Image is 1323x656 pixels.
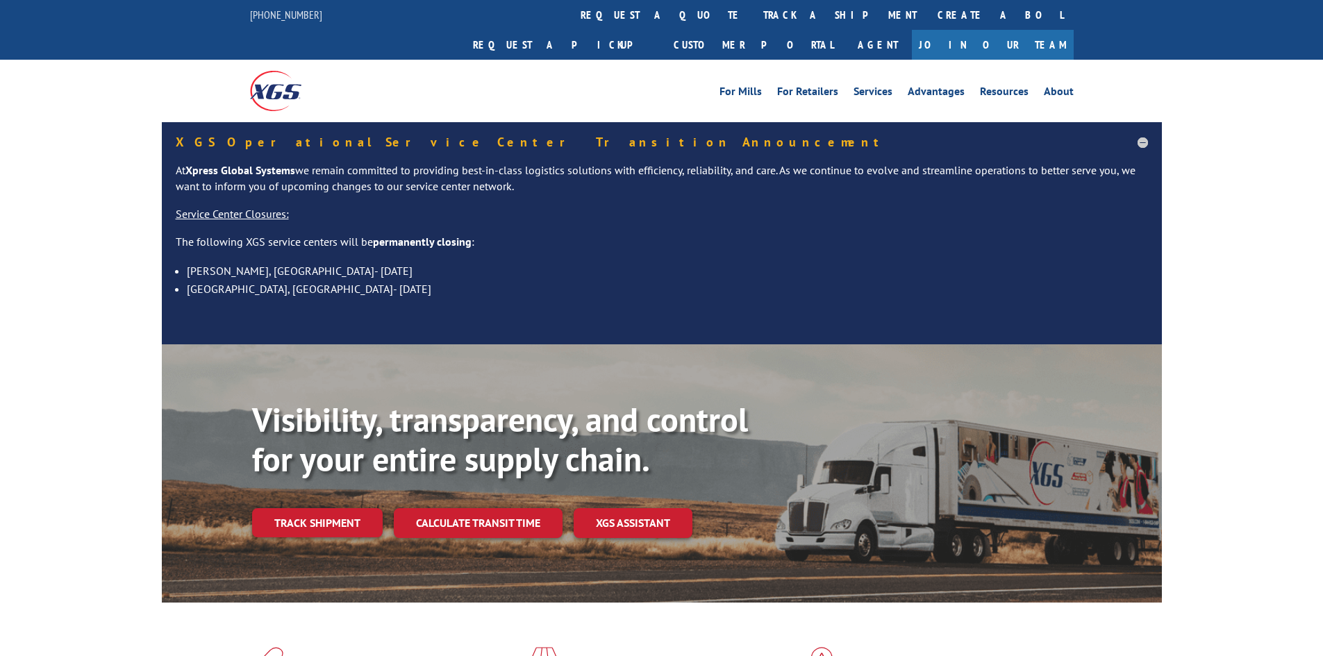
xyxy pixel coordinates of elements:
a: For Retailers [777,86,838,101]
a: Agent [844,30,912,60]
a: [PHONE_NUMBER] [250,8,322,22]
strong: permanently closing [373,235,472,249]
a: Advantages [908,86,965,101]
h5: XGS Operational Service Center Transition Announcement [176,136,1148,149]
li: [PERSON_NAME], [GEOGRAPHIC_DATA]- [DATE] [187,262,1148,280]
a: Track shipment [252,508,383,537]
a: Customer Portal [663,30,844,60]
a: Services [854,86,892,101]
li: [GEOGRAPHIC_DATA], [GEOGRAPHIC_DATA]- [DATE] [187,280,1148,298]
a: Join Our Team [912,30,1074,60]
a: Resources [980,86,1029,101]
p: At we remain committed to providing best-in-class logistics solutions with efficiency, reliabilit... [176,162,1148,207]
b: Visibility, transparency, and control for your entire supply chain. [252,398,748,481]
strong: Xpress Global Systems [185,163,295,177]
a: About [1044,86,1074,101]
a: Request a pickup [463,30,663,60]
a: Calculate transit time [394,508,563,538]
p: The following XGS service centers will be : [176,234,1148,262]
a: XGS ASSISTANT [574,508,692,538]
a: For Mills [719,86,762,101]
u: Service Center Closures: [176,207,289,221]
